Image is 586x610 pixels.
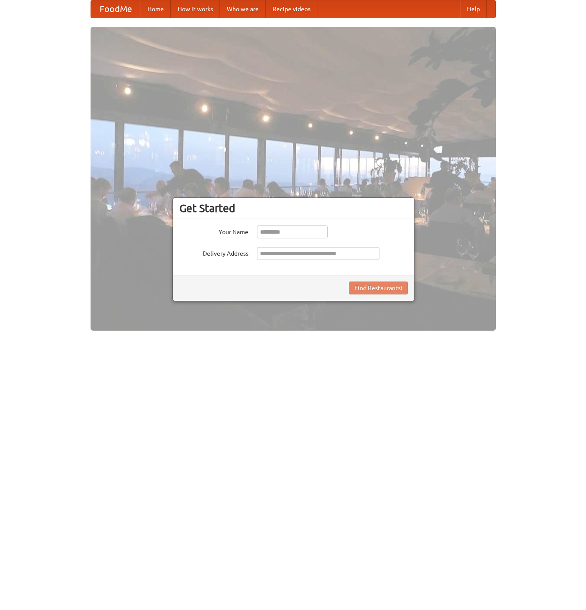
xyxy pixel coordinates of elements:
[460,0,487,18] a: Help
[220,0,266,18] a: Who we are
[179,247,248,258] label: Delivery Address
[266,0,317,18] a: Recipe videos
[179,202,408,215] h3: Get Started
[141,0,171,18] a: Home
[349,282,408,294] button: Find Restaurants!
[171,0,220,18] a: How it works
[91,0,141,18] a: FoodMe
[179,225,248,236] label: Your Name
